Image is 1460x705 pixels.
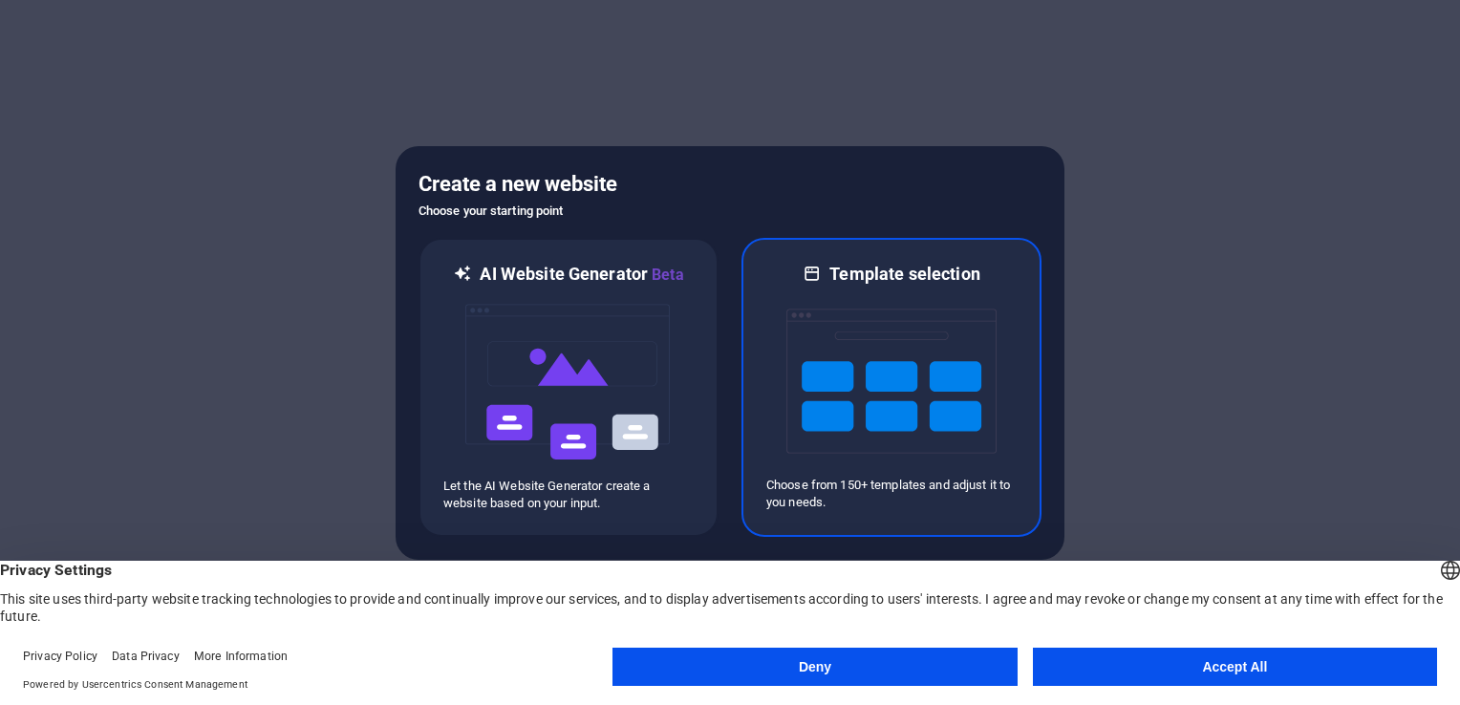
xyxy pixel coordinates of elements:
h6: AI Website Generator [480,263,683,287]
h5: Create a new website [419,169,1041,200]
p: Let the AI Website Generator create a website based on your input. [443,478,694,512]
p: Choose from 150+ templates and adjust it to you needs. [766,477,1017,511]
h6: Choose your starting point [419,200,1041,223]
div: AI Website GeneratorBetaaiLet the AI Website Generator create a website based on your input. [419,238,719,537]
h6: Template selection [829,263,979,286]
span: Beta [648,266,684,284]
div: Template selectionChoose from 150+ templates and adjust it to you needs. [741,238,1041,537]
img: ai [463,287,674,478]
